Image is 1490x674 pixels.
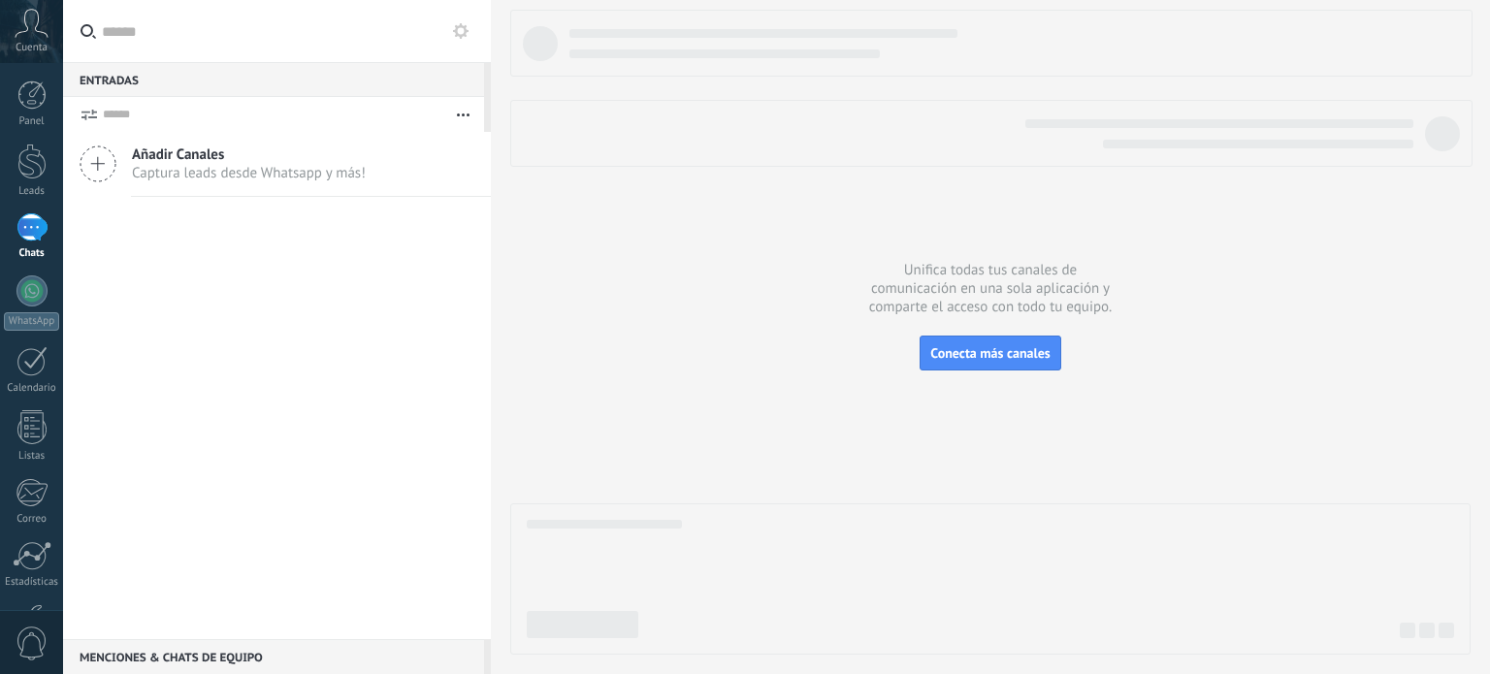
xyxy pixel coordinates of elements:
span: Captura leads desde Whatsapp y más! [132,164,366,182]
div: Leads [4,185,60,198]
span: Cuenta [16,42,48,54]
div: Calendario [4,382,60,395]
div: Chats [4,247,60,260]
div: Menciones & Chats de equipo [63,639,484,674]
span: Añadir Canales [132,145,366,164]
div: Panel [4,115,60,128]
div: Entradas [63,62,484,97]
button: Conecta más canales [920,336,1060,370]
div: Listas [4,450,60,463]
div: Estadísticas [4,576,60,589]
div: WhatsApp [4,312,59,331]
span: Conecta más canales [930,344,1050,362]
div: Correo [4,513,60,526]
